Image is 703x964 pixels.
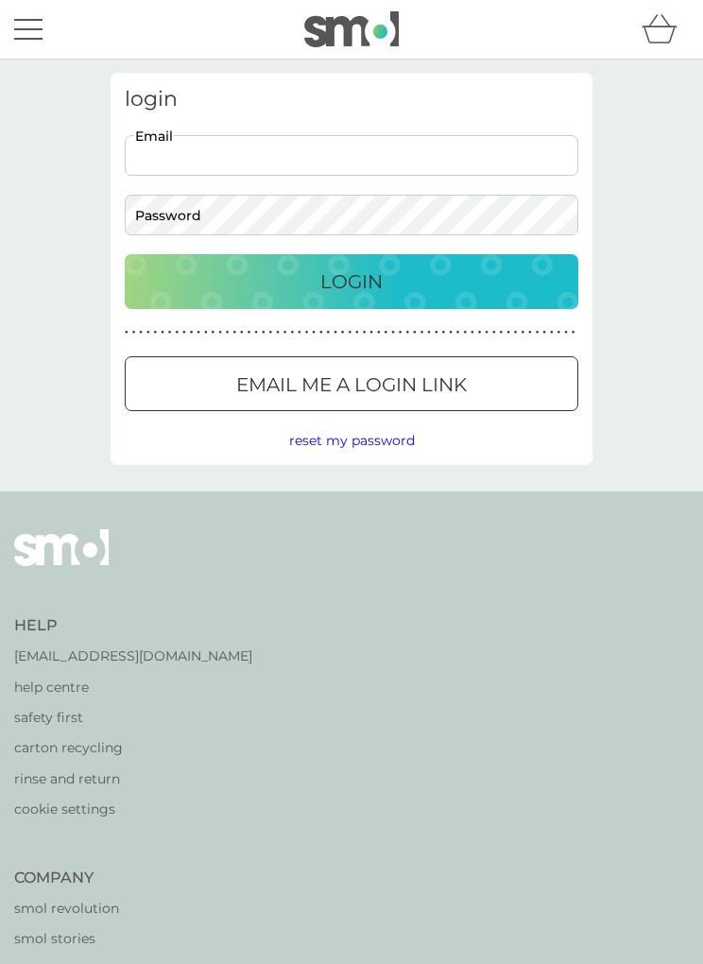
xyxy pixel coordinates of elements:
p: ● [262,328,266,337]
p: ● [355,328,359,337]
button: Email me a login link [125,356,578,411]
img: smol [14,529,109,594]
p: Email me a login link [236,370,467,400]
p: ● [363,328,367,337]
p: ● [125,328,129,337]
p: ● [391,328,395,337]
p: ● [146,328,150,337]
p: ● [528,328,532,337]
button: reset my password [289,430,415,451]
p: ● [500,328,504,337]
a: help centre [14,677,252,697]
p: ● [478,328,482,337]
p: ● [385,328,388,337]
p: ● [305,328,309,337]
p: ● [276,328,280,337]
h4: Help [14,615,252,636]
h4: Company [14,868,190,888]
p: ● [420,328,424,337]
p: ● [514,328,518,337]
p: ● [377,328,381,337]
p: ● [341,328,345,337]
p: ● [334,328,337,337]
p: ● [218,328,222,337]
p: ● [449,328,453,337]
p: ● [492,328,496,337]
a: carton recycling [14,737,252,758]
a: smol revolution [14,898,190,919]
button: menu [14,11,43,47]
p: ● [175,328,179,337]
p: ● [435,328,438,337]
p: ● [283,328,287,337]
a: rinse and return [14,768,252,789]
p: ● [139,328,143,337]
h3: login [125,87,578,112]
a: smol stories [14,928,190,949]
a: cookie settings [14,799,252,819]
p: ● [226,328,230,337]
p: ● [471,328,474,337]
p: ● [190,328,194,337]
p: ● [427,328,431,337]
p: ● [405,328,409,337]
p: ● [269,328,273,337]
p: ● [463,328,467,337]
a: safety first [14,707,252,728]
p: ● [485,328,489,337]
div: basket [642,10,689,48]
p: ● [319,328,323,337]
p: ● [369,328,373,337]
img: smol [304,11,399,47]
p: ● [413,328,417,337]
a: [EMAIL_ADDRESS][DOMAIN_NAME] [14,646,252,666]
p: ● [161,328,164,337]
p: ● [298,328,301,337]
p: ● [557,328,561,337]
p: ● [240,328,244,337]
p: Login [320,267,383,297]
p: ● [327,328,331,337]
p: ● [348,328,351,337]
p: ● [182,328,186,337]
p: ● [550,328,554,337]
p: ● [572,328,575,337]
p: ● [248,328,251,337]
p: ● [290,328,294,337]
p: ● [521,328,524,337]
p: ● [456,328,460,337]
p: ● [542,328,546,337]
p: ● [154,328,158,337]
p: ● [132,328,136,337]
p: ● [168,328,172,337]
p: ● [197,328,200,337]
p: ● [212,328,215,337]
p: ● [442,328,446,337]
p: ● [232,328,236,337]
p: ● [312,328,316,337]
p: ● [536,328,540,337]
button: Login [125,254,578,309]
p: ● [399,328,403,337]
p: ● [204,328,208,337]
p: ● [254,328,258,337]
p: ● [564,328,568,337]
span: reset my password [289,432,415,449]
p: ● [506,328,510,337]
